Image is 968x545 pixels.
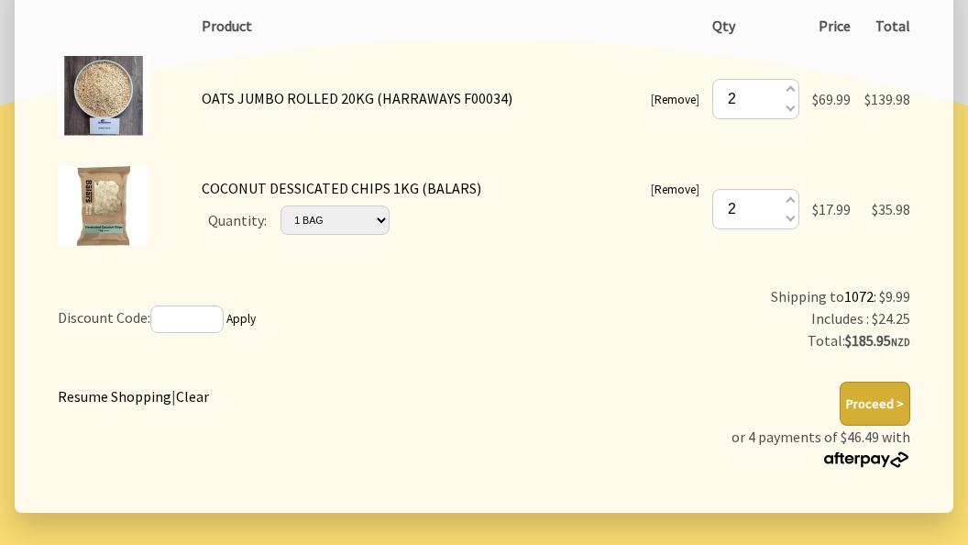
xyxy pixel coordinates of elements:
a: 1072 [844,287,874,306]
td: $35.98 [858,154,917,264]
td: Quantity: [202,199,273,241]
small: [ ] [651,182,699,197]
input: If you have a discount code, enter it here and press 'Apply'. [150,306,224,333]
td: Shipping to : $9.99 [554,279,917,360]
td: $139.98 [858,43,917,153]
a: Resume Shopping [58,387,171,406]
th: Qty [706,8,806,43]
th: Product [195,8,706,43]
span: NZD [891,336,910,349]
a: OATS JUMBO ROLLED 20KG (HARRAWAYS F00034) [202,89,512,107]
td: $69.99 [806,43,857,153]
div: Total: [560,329,910,353]
div: Includes : $24.25 [560,307,910,329]
a: Apply [226,311,256,327]
small: [ ] [651,92,699,107]
a: Clear [176,387,209,406]
td: Discount Code: [51,279,554,360]
td: $17.99 [806,154,857,264]
th: Total [858,8,917,43]
div: | [58,382,209,407]
img: Afterpay [822,451,910,468]
p: or 4 payments of $46.49 with [731,426,910,470]
button: Proceed > [840,382,910,426]
th: Price [806,8,857,43]
strong: $185.95 [845,331,910,350]
a: COCONUT DESSICATED CHIPS 1KG (BALARS) [202,179,481,197]
a: Remove [654,92,696,107]
a: Remove [654,182,696,197]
